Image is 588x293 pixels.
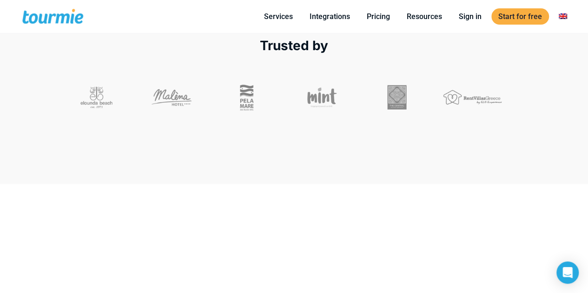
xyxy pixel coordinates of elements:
[400,11,449,22] a: Resources
[452,11,489,22] a: Sign in
[260,38,328,53] span: Trusted by
[257,11,300,22] a: Services
[556,261,579,284] div: Open Intercom Messenger
[303,11,357,22] a: Integrations
[360,11,397,22] a: Pricing
[491,8,549,25] a: Start for free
